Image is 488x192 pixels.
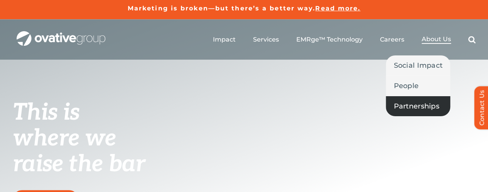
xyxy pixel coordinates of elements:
[13,125,145,178] span: where we raise the bar
[17,30,105,38] a: OG_Full_horizontal_WHT
[386,55,450,75] a: Social Impact
[380,36,404,43] a: Careers
[393,80,419,91] span: People
[213,36,236,43] a: Impact
[253,36,279,43] a: Services
[213,27,476,52] nav: Menu
[315,5,360,12] a: Read more.
[13,99,80,127] span: This is
[393,101,439,112] span: Partnerships
[386,96,450,116] a: Partnerships
[422,35,451,43] span: About Us
[128,5,316,12] a: Marketing is broken—but there’s a better way.
[468,36,476,43] a: Search
[393,60,442,71] span: Social Impact
[296,36,363,43] a: EMRge™ Technology
[386,76,450,96] a: People
[422,35,451,44] a: About Us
